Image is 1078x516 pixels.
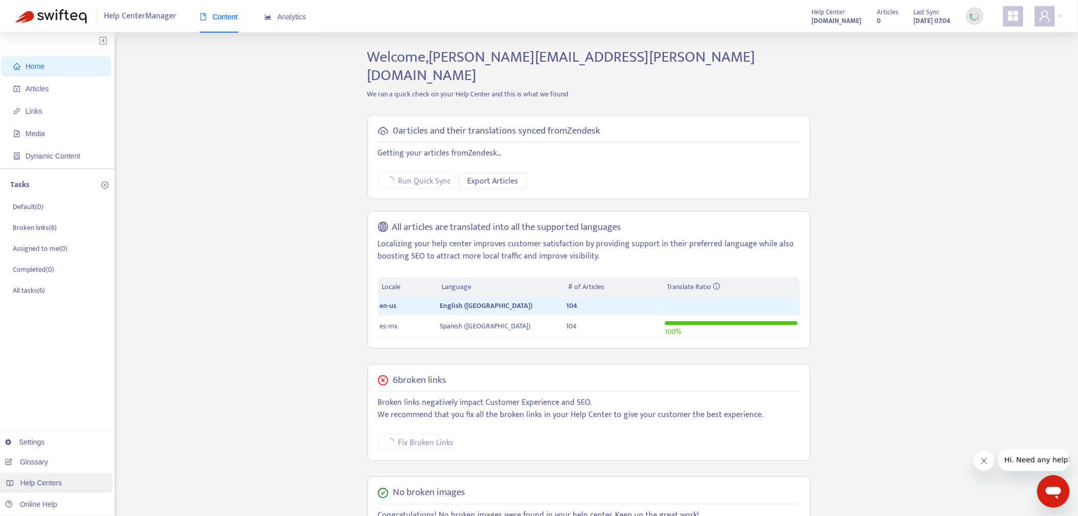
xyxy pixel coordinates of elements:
[5,438,45,446] a: Settings
[1007,10,1019,22] span: appstore
[13,222,57,233] p: Broken links ( 6 )
[20,479,62,487] span: Help Centers
[200,13,238,21] span: Content
[1037,475,1070,508] iframe: Button to launch messaging window
[13,130,20,137] span: file-image
[380,300,397,312] span: en-us
[393,487,466,499] h5: No broken images
[13,285,45,296] p: All tasks ( 6 )
[460,172,527,189] button: Export Articles
[877,7,899,18] span: Articles
[438,277,564,297] th: Language
[264,13,272,20] span: area-chart
[13,243,67,254] p: Assigned to me ( 0 )
[393,125,601,137] h5: 0 articles and their translations synced from Zendesk
[360,89,818,99] p: We ran a quick check on your Help Center and this is what we found
[877,15,881,27] strong: 0
[440,300,532,312] span: English ([GEOGRAPHIC_DATA])
[974,451,994,471] iframe: Close message
[385,437,395,448] span: loading
[378,397,800,421] p: Broken links negatively impact Customer Experience and SEO. We recommend that you fix all the bro...
[812,7,846,18] span: Help Center
[13,152,20,160] span: container
[378,375,388,385] span: close-circle
[378,126,388,136] span: cloud-sync
[380,320,398,332] span: es-mx
[398,436,454,449] span: Fix Broken Links
[15,9,87,23] img: Swifteq
[13,264,54,275] p: Completed ( 0 )
[398,175,451,188] span: Run Quick Sync
[385,175,395,186] span: loading
[200,13,207,20] span: book
[25,85,49,93] span: Articles
[392,222,621,234] h5: All articles are translated into all the supported languages
[5,500,57,508] a: Online Help
[25,62,44,70] span: Home
[13,201,43,212] p: Default ( 0 )
[13,63,20,70] span: home
[914,15,951,27] strong: [DATE] 07:04
[25,107,42,115] span: Links
[378,172,454,189] button: Run Quick Sync
[378,238,800,263] p: Localizing your help center improves customer satisfaction by providing support in their preferre...
[13,108,20,115] span: link
[378,434,454,450] button: Fix Broken Links
[13,85,20,92] span: account-book
[378,277,438,297] th: Locale
[10,179,30,191] p: Tasks
[665,326,681,338] span: 100 %
[667,281,795,293] div: Translate Ratio
[101,182,109,189] span: plus-circle
[968,10,981,22] img: sync_loading.0b5143dde30e3a21642e.gif
[567,320,577,332] span: 104
[1039,10,1051,22] span: user
[104,7,177,26] span: Help Center Manager
[564,277,663,297] th: # of Articles
[25,152,80,160] span: Dynamic Content
[999,449,1070,471] iframe: Message from company
[378,147,800,160] p: Getting your articles from Zendesk ...
[567,300,578,312] span: 104
[367,44,756,88] span: Welcome, [PERSON_NAME][EMAIL_ADDRESS][PERSON_NAME][DOMAIN_NAME]
[6,7,73,15] span: Hi. Need any help?
[468,175,519,188] span: Export Articles
[393,375,447,386] h5: 6 broken links
[264,13,306,21] span: Analytics
[5,458,48,466] a: Glossary
[914,7,940,18] span: Last Sync
[378,488,388,498] span: check-circle
[25,130,45,138] span: Media
[812,15,862,27] a: [DOMAIN_NAME]
[440,320,530,332] span: Spanish ([GEOGRAPHIC_DATA])
[378,222,388,234] span: global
